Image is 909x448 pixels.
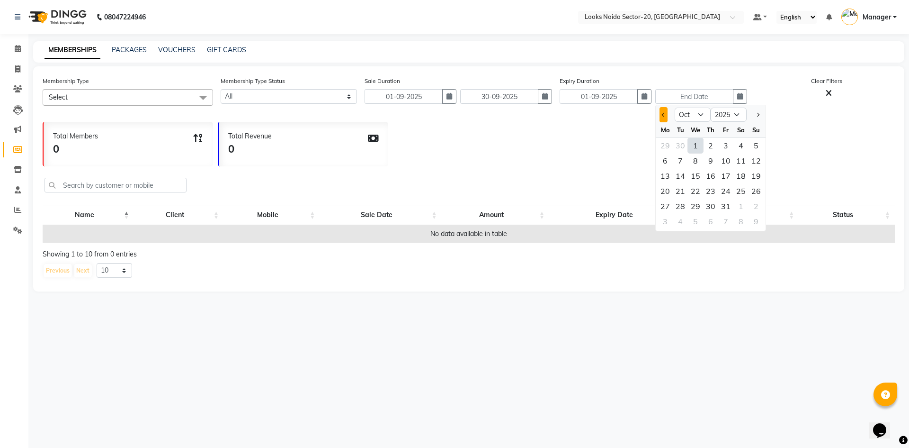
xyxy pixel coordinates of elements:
label: Expiry Duration [560,77,599,85]
div: Friday, October 17, 2025 [718,168,733,183]
img: Manager [841,9,858,25]
div: Sunday, November 2, 2025 [749,199,764,214]
div: Thursday, October 2, 2025 [703,138,718,153]
span: Manager [863,12,891,22]
div: 16 [703,168,718,183]
div: 4 [733,138,749,153]
div: Tuesday, October 7, 2025 [673,153,688,168]
a: GIFT CARDS [207,46,246,54]
div: Monday, September 29, 2025 [658,138,673,153]
th: Status: activate to sort column ascending [799,205,895,225]
div: Tuesday, October 28, 2025 [673,199,688,214]
div: Thursday, October 16, 2025 [703,168,718,183]
div: 4 [673,214,688,229]
div: Friday, October 10, 2025 [718,153,733,168]
div: Showing 1 to 10 from 0 entries [43,249,895,259]
div: Saturday, November 8, 2025 [733,214,749,229]
div: Fr [718,122,733,137]
div: 12 [749,153,764,168]
div: 23 [703,183,718,199]
div: Thursday, October 9, 2025 [703,153,718,168]
div: Friday, October 3, 2025 [718,138,733,153]
div: Wednesday, October 1, 2025 [688,138,703,153]
div: 1 [688,138,703,153]
a: VOUCHERS [158,46,196,54]
div: Wednesday, October 22, 2025 [688,183,703,199]
span: Select [49,93,68,101]
div: 20 [658,183,673,199]
div: Sunday, November 9, 2025 [749,214,764,229]
button: Previous month [659,107,668,122]
div: Mo [658,122,673,137]
div: 25 [733,183,749,199]
a: MEMBERSHIPS [45,42,100,59]
th: Client: activate to sort column ascending [134,205,223,225]
div: 2 [749,199,764,214]
div: Tuesday, October 14, 2025 [673,168,688,183]
div: Sunday, October 26, 2025 [749,183,764,199]
label: Membership Type Status [221,77,285,85]
button: Next [74,264,92,277]
div: 29 [688,199,703,214]
div: 0 [53,141,98,157]
div: Friday, November 7, 2025 [718,214,733,229]
div: 5 [749,138,764,153]
td: No data available in table [43,225,895,243]
div: 9 [749,214,764,229]
select: Select year [711,108,747,122]
div: Total Revenue [228,131,272,141]
th: Name: activate to sort column descending [43,205,134,225]
div: Thursday, November 6, 2025 [703,214,718,229]
div: 15 [688,168,703,183]
div: 19 [749,168,764,183]
label: Membership Type [43,77,89,85]
div: 9 [703,153,718,168]
div: 24 [718,183,733,199]
div: 1 [733,199,749,214]
th: Expiry Date: activate to sort column ascending [549,205,686,225]
div: Wednesday, October 29, 2025 [688,199,703,214]
div: Monday, October 27, 2025 [658,199,673,214]
div: Su [749,122,764,137]
input: Start Date [560,89,638,104]
iframe: chat widget [869,410,900,439]
div: 28 [673,199,688,214]
div: Wednesday, October 8, 2025 [688,153,703,168]
div: 13 [658,168,673,183]
div: 3 [718,138,733,153]
div: Sunday, October 19, 2025 [749,168,764,183]
div: 14 [673,168,688,183]
th: Sale Date: activate to sort column ascending [320,205,441,225]
div: 6 [703,214,718,229]
div: 26 [749,183,764,199]
div: 8 [733,214,749,229]
select: Select month [675,108,711,122]
div: Th [703,122,718,137]
button: Next month [754,107,762,122]
div: Monday, October 20, 2025 [658,183,673,199]
div: Sunday, October 5, 2025 [749,138,764,153]
div: Saturday, October 18, 2025 [733,168,749,183]
div: 30 [673,138,688,153]
input: Start Date [365,89,443,104]
div: 8 [688,153,703,168]
div: Monday, October 13, 2025 [658,168,673,183]
div: Thursday, October 30, 2025 [703,199,718,214]
div: Saturday, October 11, 2025 [733,153,749,168]
img: logo [24,4,89,30]
div: Sunday, October 12, 2025 [749,153,764,168]
div: 17 [718,168,733,183]
div: Tuesday, September 30, 2025 [673,138,688,153]
div: Saturday, November 1, 2025 [733,199,749,214]
div: Tuesday, October 21, 2025 [673,183,688,199]
div: Sa [733,122,749,137]
div: 7 [718,214,733,229]
div: 18 [733,168,749,183]
div: Friday, October 31, 2025 [718,199,733,214]
div: Monday, October 6, 2025 [658,153,673,168]
div: 6 [658,153,673,168]
input: End Date [655,89,733,104]
div: 31 [718,199,733,214]
div: 30 [703,199,718,214]
div: 2 [703,138,718,153]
